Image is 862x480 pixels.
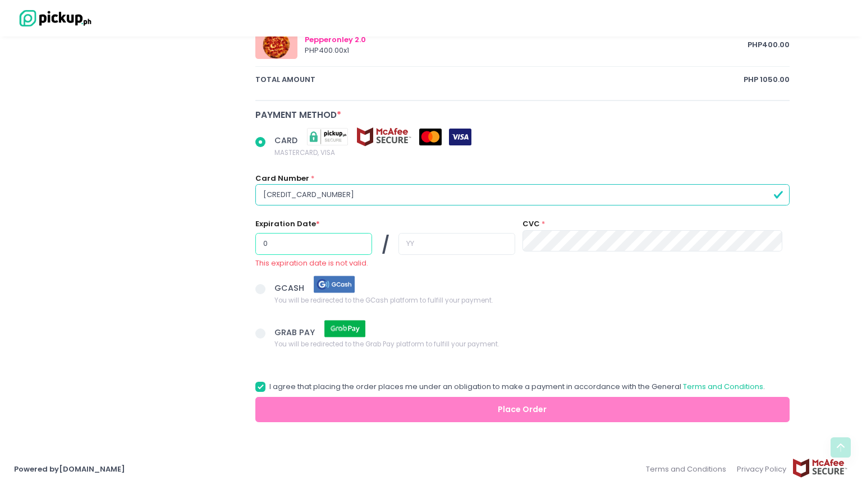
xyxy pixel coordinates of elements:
img: mastercard [419,129,442,145]
img: visa [449,129,471,145]
label: Card Number [255,173,309,184]
a: Powered by[DOMAIN_NAME] [14,464,125,474]
span: GRAB PAY [274,326,317,337]
span: MASTERCARD, VISA [274,147,471,158]
a: Privacy Policy [732,458,792,480]
input: MM [255,233,372,254]
button: Place Order [255,397,790,422]
div: This expiration date is not valid. [255,258,515,269]
input: Card Number [255,184,790,205]
span: total amount [255,74,744,85]
div: PHP 400.00 x 1 [305,45,748,56]
img: mcafee-secure [792,458,848,478]
img: gcash [306,275,363,294]
a: Terms and Conditions [646,458,732,480]
img: logo [14,8,93,28]
span: You will be redirected to the GCash platform to fulfill your payment. [274,294,493,305]
div: Pepperonley 2.0 [305,34,748,45]
div: Payment Method [255,108,790,121]
span: CARD [274,135,300,146]
span: PHP 400.00 [748,39,790,51]
label: I agree that placing the order places me under an obligation to make a payment in accordance with... [255,381,765,392]
span: PHP 1050.00 [744,74,790,85]
span: / [382,233,389,258]
img: pickupsecure [300,127,356,147]
label: CVC [522,218,540,230]
span: You will be redirected to the Grab Pay platform to fulfill your payment. [274,339,499,350]
label: Expiration Date [255,218,320,230]
span: GCASH [274,282,306,294]
img: mcafee-secure [356,127,412,147]
input: YY [398,233,515,254]
a: Terms and Conditions [683,381,763,392]
img: grab pay [317,319,373,339]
